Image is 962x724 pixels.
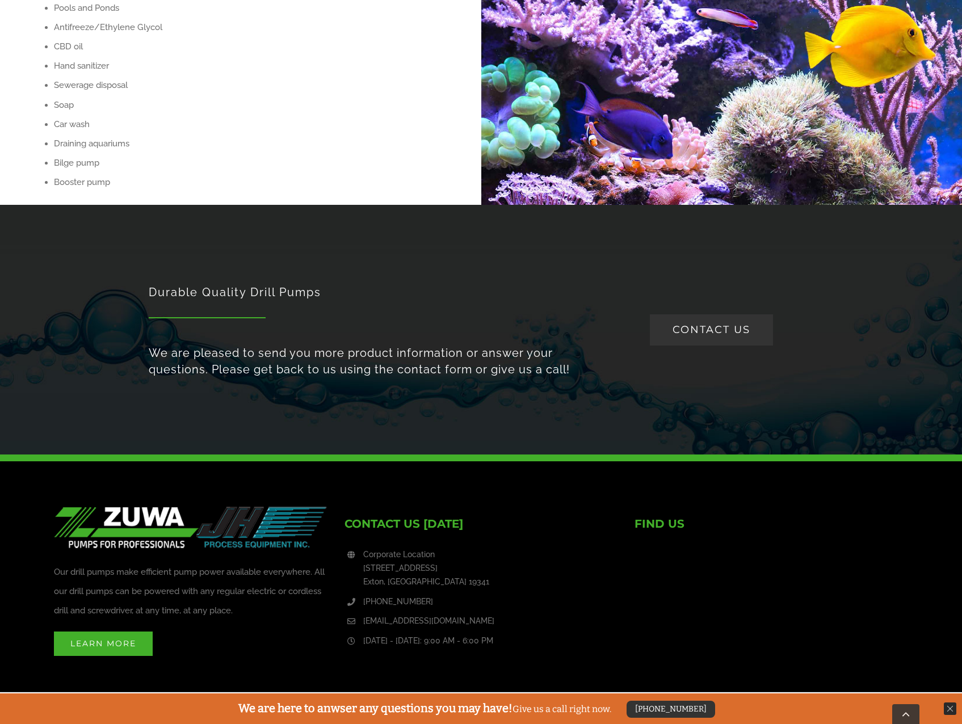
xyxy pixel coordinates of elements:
[149,284,582,300] h2: Durable Quality Drill Pumps
[238,701,512,715] span: We are here to anwser any questions you may have!
[363,634,617,648] div: [DATE] - [DATE]: 9:00 AM - 6:00 PM
[635,515,908,532] h4: FIND US
[627,701,715,718] div: [PHONE_NUMBER]
[363,548,617,588] p: Corporate Location [STREET_ADDRESS] Exton, [GEOGRAPHIC_DATA] 19341
[54,56,451,75] li: Hand sanitizer
[363,595,617,609] div: [PHONE_NUMBER]
[944,702,956,715] img: close-image
[363,614,617,628] a: [EMAIL_ADDRESS][DOMAIN_NAME]
[149,345,582,378] h3: We are pleased to send you more product information or answer your questions. Please get back to ...
[54,18,451,37] li: Antifreeze/Ethylene Glycol
[54,75,451,95] li: Sewerage disposal
[673,323,750,336] span: CONTACT US
[54,95,451,115] li: Soap
[54,115,451,134] li: Car wash
[54,632,153,656] a: Learn More
[70,638,136,649] span: Learn More
[54,562,327,620] p: Our drill pumps make efficient pump power available everywhere. All our drill pumps can be powere...
[650,314,773,346] a: CONTACT US
[54,134,451,153] li: Draining aquariums
[54,172,451,192] li: Booster pump
[54,153,451,172] li: Bilge pump
[345,515,617,532] h4: CONTACT US [DATE]
[54,37,451,56] li: CBD oil
[238,704,611,714] span: Give us a call right now.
